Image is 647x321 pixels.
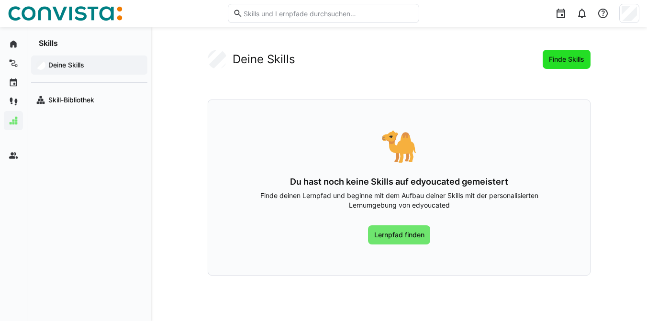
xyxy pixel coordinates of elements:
a: Lernpfad finden [368,225,431,244]
input: Skills und Lernpfade durchsuchen… [243,9,414,18]
h2: Deine Skills [233,52,295,66]
span: Lernpfad finden [373,230,426,240]
span: Finde Skills [547,55,586,64]
button: Finde Skills [543,50,591,69]
div: 🐪 [239,131,559,161]
h3: Du hast noch keine Skills auf edyoucated gemeistert [239,177,559,187]
p: Finde deinen Lernpfad und beginne mit dem Aufbau deiner Skills mit der personalisierten Lernumgeb... [239,191,559,210]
